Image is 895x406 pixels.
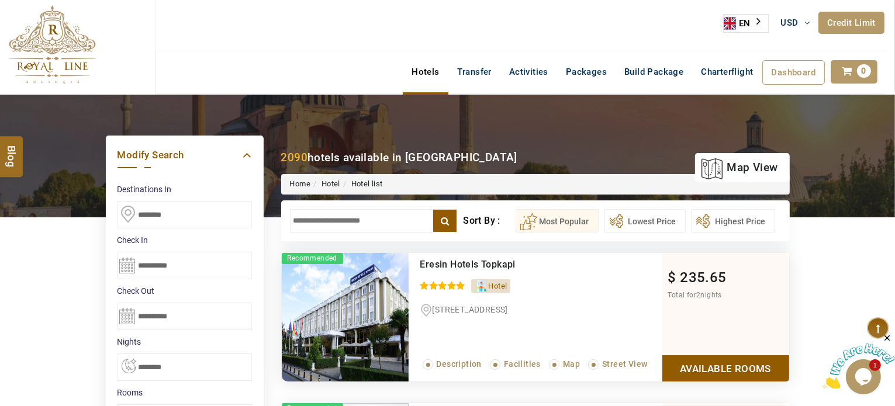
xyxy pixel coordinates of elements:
[448,60,500,84] a: Transfer
[504,359,541,369] span: Facilities
[723,14,769,33] div: Language
[823,333,895,388] iframe: chat widget
[662,355,789,381] a: Show Rooms
[668,291,722,299] span: Total for nights
[668,269,676,286] span: $
[118,387,252,398] label: Rooms
[604,209,686,233] button: Lowest Price
[692,60,762,84] a: Charterflight
[831,60,877,84] a: 0
[322,179,340,188] a: Hotel
[463,209,515,233] div: Sort By :
[403,60,448,84] a: Hotels
[420,259,614,270] div: Eresin Hotels Topkapi
[500,60,557,84] a: Activities
[420,259,516,270] a: Eresin Hotels Topkapi
[692,209,775,233] button: Highest Price
[281,151,308,164] b: 2090
[118,285,252,297] label: Check Out
[9,5,96,84] img: The Royal Line Holidays
[563,359,580,369] span: Map
[4,145,19,155] span: Blog
[118,336,252,348] label: nights
[723,14,769,33] aside: Language selected: English
[696,291,700,299] span: 2
[118,183,252,195] label: Destinations In
[818,12,884,34] a: Credit Limit
[857,64,871,78] span: 0
[118,147,252,163] a: Modify Search
[340,179,383,190] li: Hotel list
[557,60,616,84] a: Packages
[680,269,726,286] span: 235.65
[616,60,692,84] a: Build Package
[602,359,647,369] span: Street View
[290,179,311,188] a: Home
[281,150,517,165] div: hotels available in [GEOGRAPHIC_DATA]
[282,253,343,264] span: Recommended
[781,18,799,28] span: USD
[433,305,508,314] span: [STREET_ADDRESS]
[489,282,507,290] span: Hotel
[772,67,816,78] span: Dashboard
[437,359,482,369] span: Description
[724,15,768,32] a: EN
[701,67,753,77] span: Charterflight
[701,155,777,181] a: map view
[282,253,409,381] img: eec865f9d07d0e1b26037b772643419b893fd45c.jpeg
[118,234,252,246] label: Check In
[516,209,599,233] button: Most Popular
